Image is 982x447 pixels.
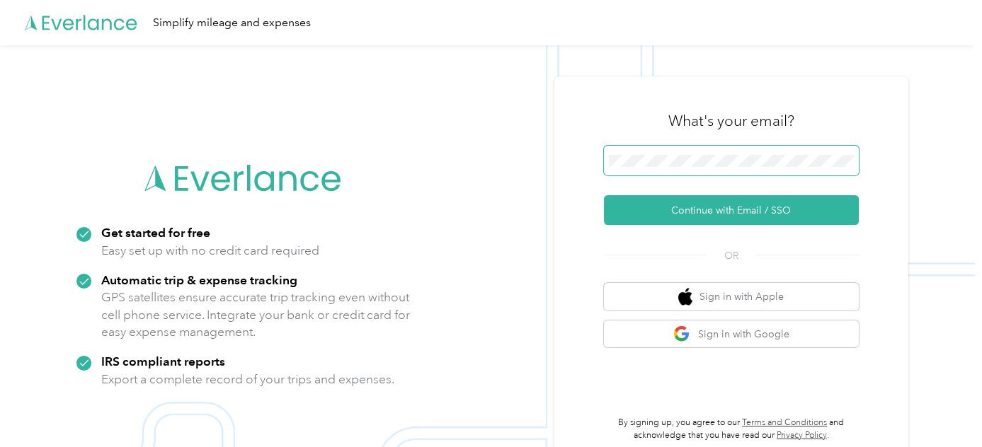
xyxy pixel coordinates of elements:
div: Simplify mileage and expenses [153,14,311,32]
p: By signing up, you agree to our and acknowledge that you have read our . [604,417,859,441]
p: GPS satellites ensure accurate trip tracking even without cell phone service. Integrate your bank... [101,289,411,341]
p: Easy set up with no credit card required [101,242,319,260]
strong: Automatic trip & expense tracking [101,272,297,287]
a: Privacy Policy [777,430,827,441]
button: apple logoSign in with Apple [604,283,859,310]
img: google logo [673,325,691,343]
span: OR [707,248,756,263]
strong: IRS compliant reports [101,354,225,368]
strong: Get started for free [101,225,210,240]
img: apple logo [678,288,692,306]
h3: What's your email? [668,111,794,131]
p: Export a complete record of your trips and expenses. [101,371,394,388]
button: google logoSign in with Google [604,320,859,348]
button: Continue with Email / SSO [604,195,859,225]
a: Terms and Conditions [742,417,827,428]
